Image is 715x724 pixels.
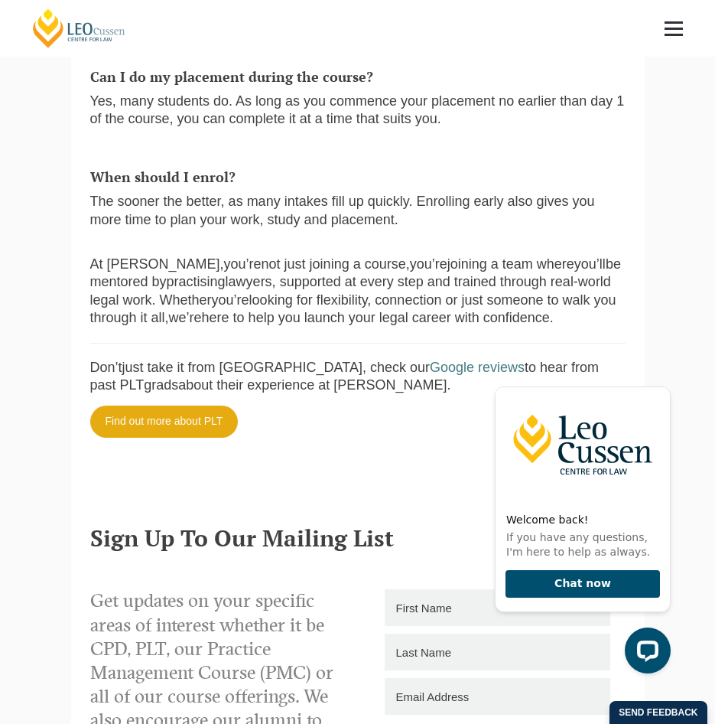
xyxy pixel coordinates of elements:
[90,93,626,129] p: Yes, many students do. As long as you commence your placement no earlier than day 1 of the course...
[90,360,600,393] span: just take it from [GEOGRAPHIC_DATA], check our to hear from past PLT
[90,70,626,85] h3: Can I do my placement during the course?
[262,256,410,272] span: not just joining a course,
[90,274,611,307] span: lawyers, supported at every step and trained through real-world legal work. Whether
[212,292,249,308] span: you’re
[483,359,677,686] iframe: LiveChat chat widget
[90,170,626,185] h3: When should I enrol?
[430,360,525,375] a: Google reviews
[169,310,202,325] span: we’re
[447,256,574,272] span: joining a team where
[224,256,262,272] span: you’re
[574,256,606,272] span: you’ll
[410,256,447,272] span: you’re
[385,589,610,626] input: First Name
[385,678,610,715] input: Email Address
[31,8,128,49] a: [PERSON_NAME] Centre for Law
[144,377,178,393] span: grads
[90,193,626,229] p: The sooner the better, as many intakes fill up quickly. Enrolling early also gives you more time ...
[178,377,450,393] span: about their experience at [PERSON_NAME].
[385,634,610,670] input: Last Name
[90,256,224,272] span: At [PERSON_NAME],
[90,360,122,375] span: Don’t
[90,526,626,551] h2: Sign Up To Our Mailing List
[202,310,554,325] span: here to help you launch your legal career with confidence.
[90,292,616,325] span: looking for flexibility, connection or just someone to walk you through it all,
[90,406,239,438] a: Find out more about PLT
[167,274,226,289] span: practising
